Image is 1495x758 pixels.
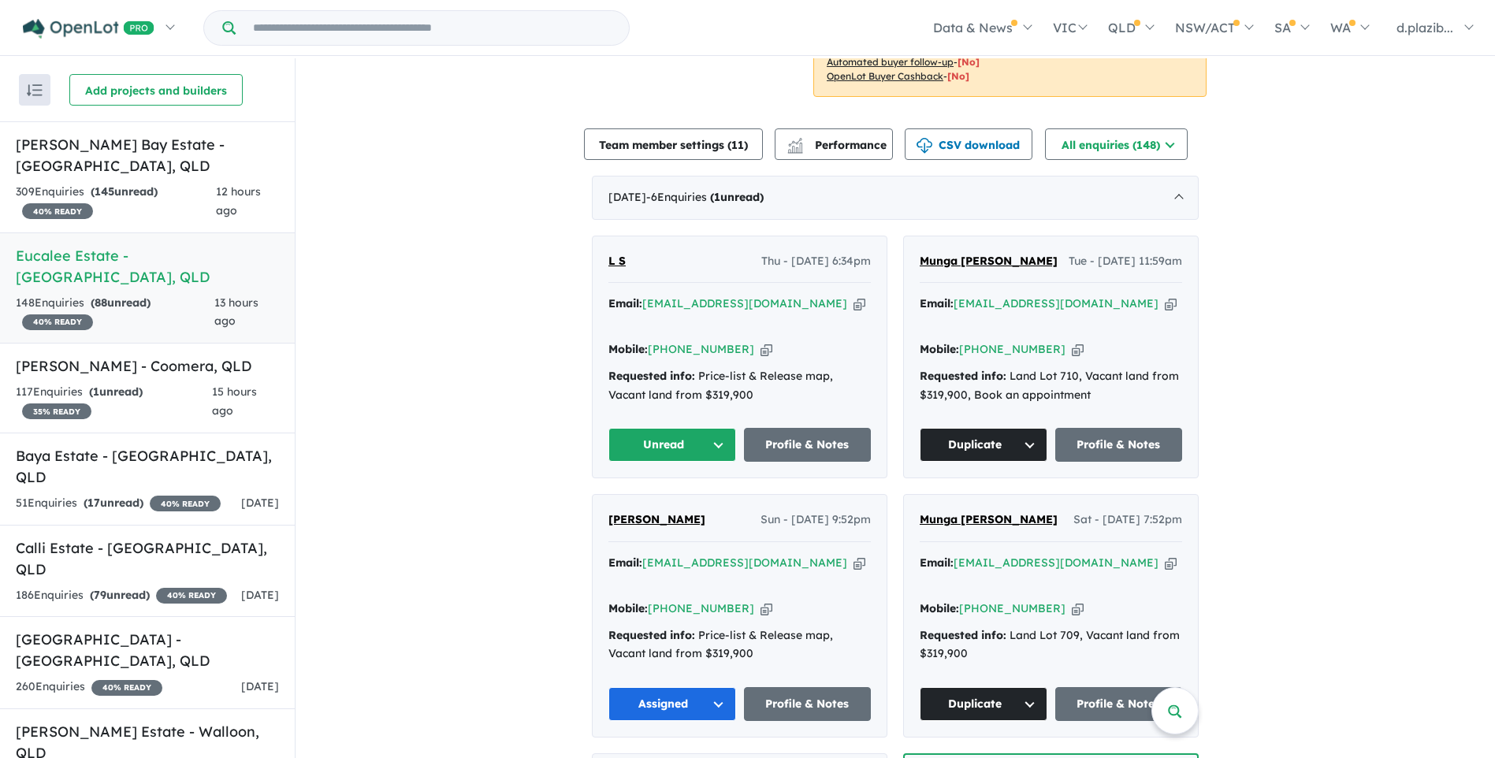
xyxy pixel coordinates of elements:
[150,496,221,511] span: 40 % READY
[16,183,216,221] div: 309 Enquir ies
[731,138,744,152] span: 11
[608,369,695,383] strong: Requested info:
[648,601,754,615] a: [PHONE_NUMBER]
[608,252,626,271] a: L S
[788,138,802,147] img: line-chart.svg
[1165,295,1177,312] button: Copy
[608,342,648,356] strong: Mobile:
[90,588,150,602] strong: ( unread)
[608,626,871,664] div: Price-list & Release map, Vacant land from $319,900
[744,428,872,462] a: Profile & Notes
[714,190,720,204] span: 1
[920,601,959,615] strong: Mobile:
[91,184,158,199] strong: ( unread)
[608,555,642,570] strong: Email:
[761,341,772,358] button: Copy
[1055,428,1183,462] a: Profile & Notes
[920,687,1047,721] button: Duplicate
[22,203,93,219] span: 40 % READY
[214,295,258,329] span: 13 hours ago
[16,537,279,580] h5: Calli Estate - [GEOGRAPHIC_DATA] , QLD
[16,294,214,332] div: 148 Enquir ies
[608,601,648,615] strong: Mobile:
[91,680,162,696] span: 40 % READY
[761,252,871,271] span: Thu - [DATE] 6:34pm
[920,555,954,570] strong: Email:
[95,295,107,310] span: 88
[16,383,212,421] div: 117 Enquir ies
[920,628,1006,642] strong: Requested info:
[646,190,764,204] span: - 6 Enquir ies
[905,128,1032,160] button: CSV download
[23,19,154,39] img: Openlot PRO Logo White
[16,629,279,671] h5: [GEOGRAPHIC_DATA] - [GEOGRAPHIC_DATA] , QLD
[947,70,969,82] span: [No]
[216,184,261,217] span: 12 hours ago
[91,295,151,310] strong: ( unread)
[16,134,279,176] h5: [PERSON_NAME] Bay Estate - [GEOGRAPHIC_DATA] , QLD
[775,128,893,160] button: Performance
[241,588,279,602] span: [DATE]
[16,586,227,605] div: 186 Enquir ies
[959,342,1065,356] a: [PHONE_NUMBER]
[827,56,954,68] u: Automated buyer follow-up
[958,56,980,68] span: [No]
[608,296,642,310] strong: Email:
[1073,511,1182,529] span: Sat - [DATE] 7:52pm
[920,512,1058,526] span: Munga [PERSON_NAME]
[608,511,705,529] a: [PERSON_NAME]
[920,369,1006,383] strong: Requested info:
[608,512,705,526] span: [PERSON_NAME]
[156,588,227,604] span: 40 % READY
[920,626,1182,664] div: Land Lot 709, Vacant land from $319,900
[853,555,865,571] button: Copy
[959,601,1065,615] a: [PHONE_NUMBER]
[1165,555,1177,571] button: Copy
[22,314,93,330] span: 40 % READY
[920,428,1047,462] button: Duplicate
[744,687,872,721] a: Profile & Notes
[642,296,847,310] a: [EMAIL_ADDRESS][DOMAIN_NAME]
[917,138,932,154] img: download icon
[84,496,143,510] strong: ( unread)
[648,342,754,356] a: [PHONE_NUMBER]
[87,496,100,510] span: 17
[16,678,162,697] div: 260 Enquir ies
[853,295,865,312] button: Copy
[27,84,43,96] img: sort.svg
[1396,20,1453,35] span: d.plazib...
[920,342,959,356] strong: Mobile:
[787,143,803,153] img: bar-chart.svg
[920,252,1058,271] a: Munga [PERSON_NAME]
[16,245,279,288] h5: Eucalee Estate - [GEOGRAPHIC_DATA] , QLD
[212,385,257,418] span: 15 hours ago
[94,588,106,602] span: 79
[95,184,114,199] span: 145
[592,176,1199,220] div: [DATE]
[1055,687,1183,721] a: Profile & Notes
[710,190,764,204] strong: ( unread)
[608,687,736,721] button: Assigned
[93,385,99,399] span: 1
[954,296,1158,310] a: [EMAIL_ADDRESS][DOMAIN_NAME]
[1072,600,1084,617] button: Copy
[16,445,279,488] h5: Baya Estate - [GEOGRAPHIC_DATA] , QLD
[827,70,943,82] u: OpenLot Buyer Cashback
[790,138,887,152] span: Performance
[1069,252,1182,271] span: Tue - [DATE] 11:59am
[761,511,871,529] span: Sun - [DATE] 9:52pm
[920,296,954,310] strong: Email:
[608,428,736,462] button: Unread
[920,367,1182,405] div: Land Lot 710, Vacant land from $319,900, Book an appointment
[608,628,695,642] strong: Requested info:
[241,496,279,510] span: [DATE]
[89,385,143,399] strong: ( unread)
[761,600,772,617] button: Copy
[69,74,243,106] button: Add projects and builders
[584,128,763,160] button: Team member settings (11)
[642,555,847,570] a: [EMAIL_ADDRESS][DOMAIN_NAME]
[954,555,1158,570] a: [EMAIL_ADDRESS][DOMAIN_NAME]
[16,494,221,513] div: 51 Enquir ies
[1045,128,1188,160] button: All enquiries (148)
[920,254,1058,268] span: Munga [PERSON_NAME]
